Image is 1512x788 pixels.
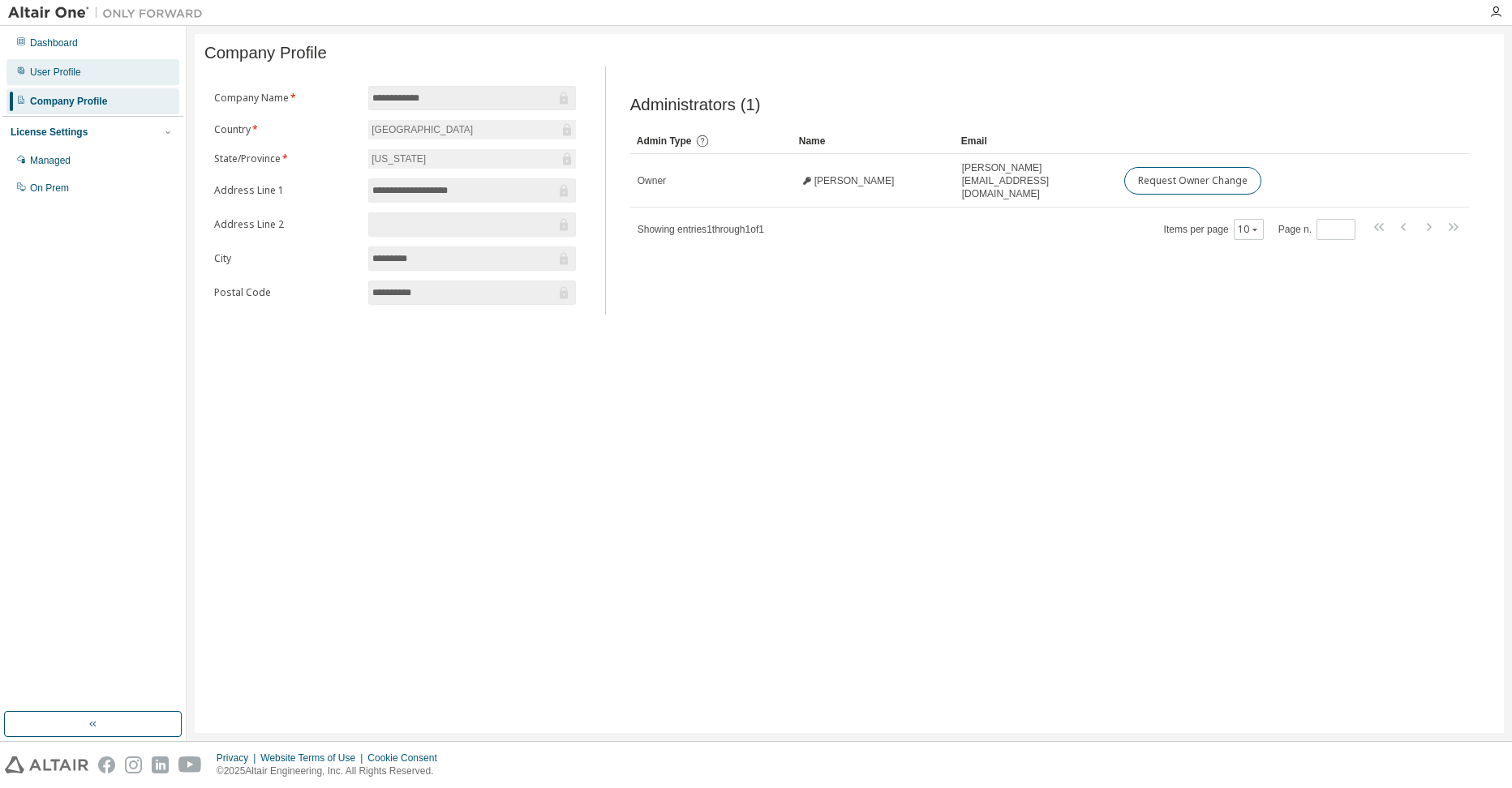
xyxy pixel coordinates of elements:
[637,135,692,147] span: Admin Type
[214,123,359,136] label: Country
[630,96,761,114] span: Administrators (1)
[214,92,359,105] label: Company Name
[217,752,260,764] div: Privacy
[30,36,78,49] div: Dashboard
[368,149,575,169] div: [US_STATE]
[98,756,115,773] img: facebook.svg
[204,44,327,62] span: Company Profile
[5,756,88,773] img: altair_logo.svg
[260,752,367,764] div: Website Terms of Use
[30,95,107,108] div: Company Profile
[214,218,359,231] label: Address Line 2
[214,286,359,299] label: Postal Code
[30,66,81,79] div: User Profile
[30,182,69,195] div: On Prem
[1164,219,1264,240] span: Items per page
[638,174,666,187] span: Owner
[369,150,428,168] div: [US_STATE]
[30,154,71,167] div: Managed
[367,752,446,764] div: Cookie Consent
[11,126,88,139] div: License Settings
[961,128,1110,154] div: Email
[1238,223,1260,236] button: 10
[368,120,575,139] div: [GEOGRAPHIC_DATA]
[814,174,895,187] span: [PERSON_NAME]
[152,756,169,773] img: linkedin.svg
[214,152,359,165] label: State/Province
[962,161,1110,200] span: [PERSON_NAME][EMAIL_ADDRESS][DOMAIN_NAME]
[638,224,764,235] span: Showing entries 1 through 1 of 1
[214,252,359,265] label: City
[125,756,142,773] img: instagram.svg
[178,756,202,773] img: youtube.svg
[1124,167,1261,195] button: Request Owner Change
[217,764,447,778] p: © 2025 Altair Engineering, Inc. All Rights Reserved.
[799,128,948,154] div: Name
[214,184,359,197] label: Address Line 1
[1278,219,1355,240] span: Page n.
[8,5,211,21] img: Altair One
[369,121,475,139] div: [GEOGRAPHIC_DATA]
